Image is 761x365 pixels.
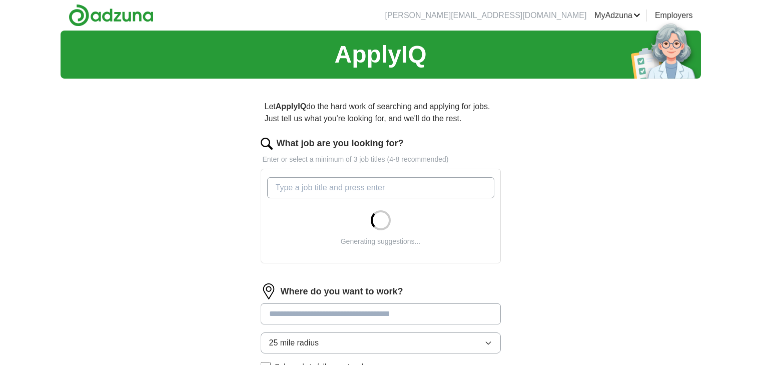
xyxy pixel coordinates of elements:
[269,337,319,349] span: 25 mile radius
[594,10,640,22] a: MyAdzuna
[261,283,277,299] img: location.png
[261,138,273,150] img: search.png
[69,4,154,27] img: Adzuna logo
[276,102,306,111] strong: ApplyIQ
[261,154,501,165] p: Enter or select a minimum of 3 job titles (4-8 recommended)
[277,137,404,150] label: What job are you looking for?
[341,236,421,247] div: Generating suggestions...
[334,37,426,73] h1: ApplyIQ
[385,10,587,22] li: [PERSON_NAME][EMAIL_ADDRESS][DOMAIN_NAME]
[261,332,501,353] button: 25 mile radius
[261,97,501,129] p: Let do the hard work of searching and applying for jobs. Just tell us what you're looking for, an...
[267,177,494,198] input: Type a job title and press enter
[281,285,403,298] label: Where do you want to work?
[655,10,693,22] a: Employers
